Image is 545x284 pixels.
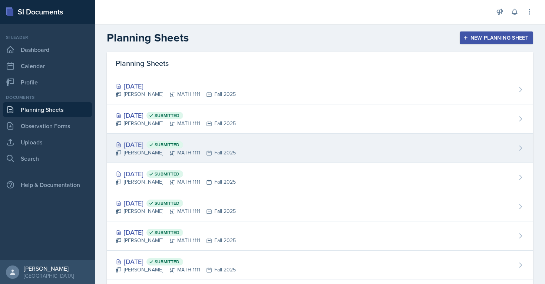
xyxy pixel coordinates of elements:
a: [DATE] Submitted [PERSON_NAME]MATH 1111Fall 2025 [107,192,533,221]
a: Dashboard [3,42,92,57]
span: Submitted [155,171,179,177]
a: [DATE] [PERSON_NAME]MATH 1111Fall 2025 [107,75,533,104]
span: Submitted [155,113,179,118]
a: [DATE] Submitted [PERSON_NAME]MATH 1111Fall 2025 [107,104,533,134]
span: Submitted [155,200,179,206]
button: New Planning Sheet [460,31,533,44]
div: [DATE] [116,257,236,267]
a: Calendar [3,59,92,73]
div: [DATE] [116,227,236,237]
span: Submitted [155,230,179,235]
div: Planning Sheets [107,52,533,75]
a: [DATE] Submitted [PERSON_NAME]MATH 1111Fall 2025 [107,251,533,280]
div: [PERSON_NAME] MATH 1111 Fall 2025 [116,178,236,186]
div: New Planning Sheet [465,35,528,41]
div: [PERSON_NAME] MATH 1111 Fall 2025 [116,90,236,98]
div: Si leader [3,34,92,41]
div: [PERSON_NAME] MATH 1111 Fall 2025 [116,207,236,215]
a: [DATE] Submitted [PERSON_NAME]MATH 1111Fall 2025 [107,221,533,251]
div: Documents [3,94,92,101]
a: Profile [3,75,92,90]
div: [DATE] [116,169,236,179]
div: [PERSON_NAME] MATH 1111 Fall 2025 [116,237,236,244]
div: [DATE] [116,198,236,208]
div: [PERSON_NAME] MATH 1111 Fall 2025 [116,120,236,127]
a: Uploads [3,135,92,150]
a: Search [3,151,92,166]
h2: Planning Sheets [107,31,189,44]
a: Planning Sheets [3,102,92,117]
div: [DATE] [116,81,236,91]
div: [DATE] [116,110,236,120]
div: [PERSON_NAME] [24,265,74,272]
div: [DATE] [116,140,236,150]
div: [PERSON_NAME] MATH 1111 Fall 2025 [116,149,236,157]
a: [DATE] Submitted [PERSON_NAME]MATH 1111Fall 2025 [107,163,533,192]
span: Submitted [155,142,179,148]
a: [DATE] Submitted [PERSON_NAME]MATH 1111Fall 2025 [107,134,533,163]
span: Submitted [155,259,179,265]
div: [PERSON_NAME] MATH 1111 Fall 2025 [116,266,236,274]
div: [GEOGRAPHIC_DATA] [24,272,74,280]
div: Help & Documentation [3,177,92,192]
a: Observation Forms [3,118,92,133]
